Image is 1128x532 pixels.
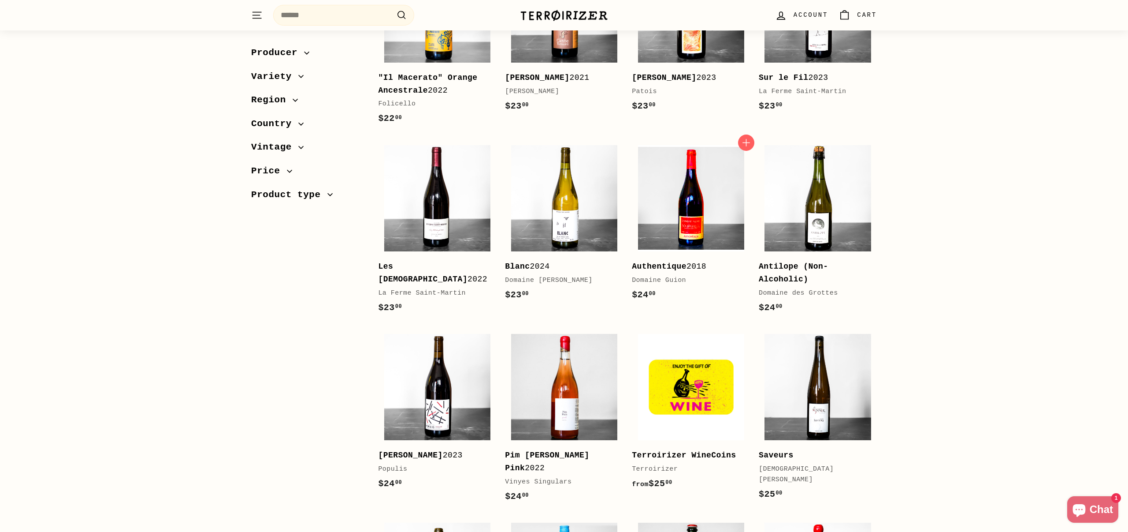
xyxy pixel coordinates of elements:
span: $23 [632,101,656,111]
span: from [632,481,649,488]
button: Producer [251,43,364,67]
b: Blanc [505,262,530,271]
button: Country [251,114,364,138]
span: $24 [759,303,783,313]
b: "Il Macerato" Orange Ancestrale [378,73,477,95]
div: Domaine [PERSON_NAME] [505,275,614,286]
b: Les [DEMOGRAPHIC_DATA] [378,262,468,284]
sup: 00 [395,115,402,121]
span: $23 [505,290,529,300]
a: [PERSON_NAME]2023Populis [378,328,496,500]
div: Folicello [378,99,487,109]
span: $22 [378,113,402,124]
span: Country [251,116,298,131]
div: 2018 [632,260,741,273]
b: Terroirizer WineCoins [632,451,736,460]
div: [DEMOGRAPHIC_DATA][PERSON_NAME] [759,464,868,485]
span: Variety [251,69,298,84]
b: Sur le Fil [759,73,809,82]
b: Antilope (Non-Alcoholic) [759,262,828,284]
sup: 00 [395,480,402,486]
b: [PERSON_NAME] [632,73,696,82]
button: Product type [251,185,364,209]
inbox-online-store-chat: Shopify online store chat [1065,496,1121,525]
span: $23 [505,101,529,111]
button: Price [251,161,364,185]
div: 2023 [759,71,868,84]
div: 2022 [505,449,614,475]
div: [PERSON_NAME] [505,86,614,97]
span: Region [251,93,293,108]
a: Authentique2018Domaine Guion [632,139,750,311]
a: Blanc2024Domaine [PERSON_NAME] [505,139,623,311]
a: Antilope (Non-Alcoholic) Domaine des Grottes [759,139,877,323]
b: [PERSON_NAME] [505,73,569,82]
b: Pim [PERSON_NAME] Pink [505,451,589,472]
sup: 00 [649,291,656,297]
a: Saveurs [DEMOGRAPHIC_DATA][PERSON_NAME] [759,328,877,510]
div: 2022 [378,71,487,97]
span: $24 [632,290,656,300]
div: 2023 [632,71,741,84]
div: 2023 [378,449,487,462]
div: Terroirizer [632,464,741,475]
sup: 00 [395,303,402,310]
div: 2022 [378,260,487,286]
span: Price [251,164,287,179]
div: La Ferme Saint-Martin [759,86,868,97]
div: La Ferme Saint-Martin [378,288,487,299]
div: Populis [378,464,487,475]
span: Vintage [251,140,298,155]
div: 2021 [505,71,614,84]
b: Authentique [632,262,686,271]
a: Pim [PERSON_NAME] Pink2022Vinyes Singulars [505,328,623,513]
sup: 00 [775,102,782,108]
span: Producer [251,45,304,60]
span: $24 [505,491,529,502]
button: Region [251,90,364,114]
sup: 00 [522,492,529,498]
a: Account [770,2,833,28]
div: Domaine Guion [632,275,741,286]
div: 2024 [505,260,614,273]
span: $25 [632,479,672,489]
span: Product type [251,187,327,202]
a: Cart [833,2,882,28]
sup: 00 [522,102,529,108]
a: Les [DEMOGRAPHIC_DATA]2022La Ferme Saint-Martin [378,139,496,323]
sup: 00 [665,480,672,486]
div: Patois [632,86,741,97]
span: $24 [378,479,402,489]
sup: 00 [649,102,656,108]
b: [PERSON_NAME] [378,451,442,460]
button: Variety [251,67,364,91]
b: Saveurs [759,451,794,460]
span: Account [794,10,828,20]
a: Terroirizer WineCoins Terroirizer [632,328,750,500]
sup: 00 [522,291,529,297]
sup: 00 [775,303,782,310]
span: Cart [857,10,877,20]
span: $23 [759,101,783,111]
div: Domaine des Grottes [759,288,868,299]
span: $23 [378,303,402,313]
div: Vinyes Singulars [505,477,614,487]
sup: 00 [775,490,782,496]
span: $25 [759,489,783,499]
button: Vintage [251,138,364,161]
